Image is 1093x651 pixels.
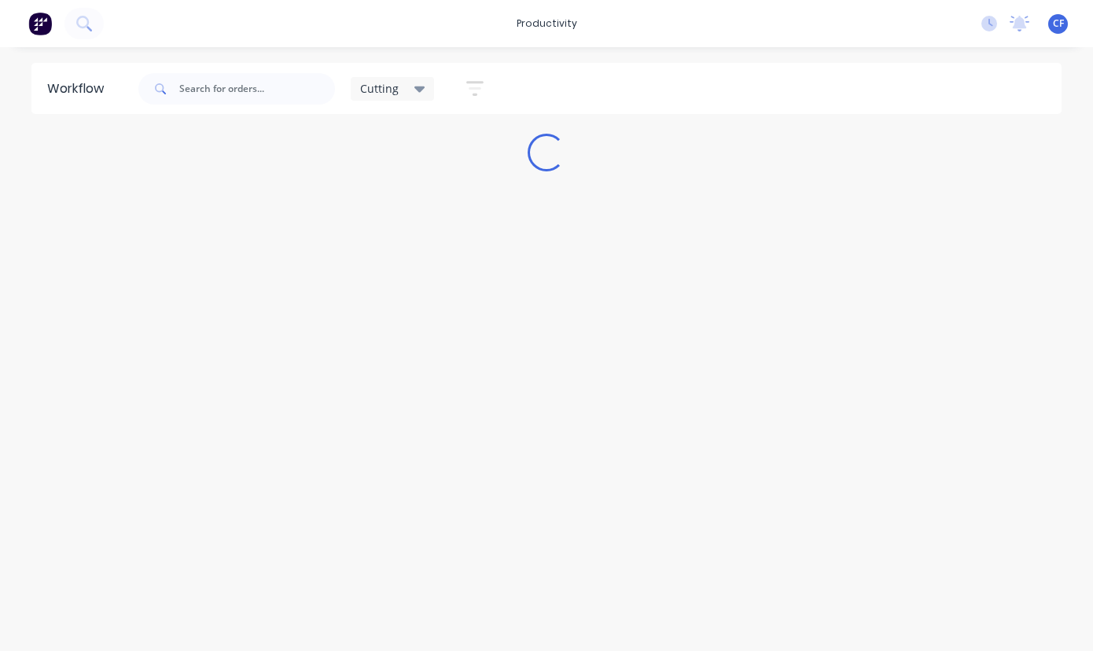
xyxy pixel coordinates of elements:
img: Factory [28,12,52,35]
span: CF [1053,17,1064,31]
div: productivity [509,12,585,35]
input: Search for orders... [179,73,335,105]
div: Workflow [47,79,112,98]
span: Cutting [360,80,399,97]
